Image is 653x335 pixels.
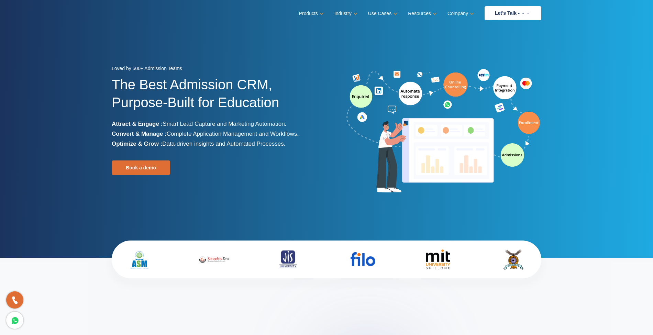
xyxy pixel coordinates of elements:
[408,9,435,19] a: Resources
[112,121,163,127] b: Attract & Engage :
[368,9,396,19] a: Use Cases
[345,67,541,196] img: admission-software-home-page-header
[299,9,322,19] a: Products
[163,121,286,127] span: Smart Lead Capture and Marketing Automation.
[112,131,167,137] b: Convert & Manage :
[447,9,473,19] a: Company
[112,141,162,147] b: Optimize & Grow :
[334,9,356,19] a: Industry
[112,76,321,119] h1: The Best Admission CRM, Purpose-Built for Education
[162,141,285,147] span: Data-driven insights and Automated Processes.
[112,160,170,175] a: Book a demo
[167,131,299,137] span: Complete Application Management and Workflows.
[485,6,541,20] a: Let’s Talk
[112,64,321,76] div: Loved by 500+ Admission Teams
